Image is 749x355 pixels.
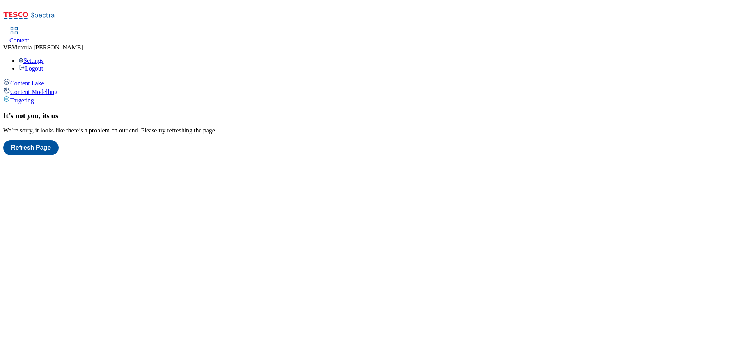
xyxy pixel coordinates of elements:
[10,88,57,95] span: Content Modelling
[12,44,83,51] span: Victoria [PERSON_NAME]
[3,127,746,134] p: We’re sorry, it looks like there’s a problem on our end. Please try refreshing the page.
[3,140,59,155] button: Refresh Page
[3,87,746,95] a: Content Modelling
[10,97,34,104] span: Targeting
[3,95,746,104] a: Targeting
[19,65,43,72] a: Logout
[19,57,44,64] a: Settings
[3,78,746,87] a: Content Lake
[3,111,746,120] h1: It’s not you, its us
[9,37,29,44] span: Content
[10,80,44,87] span: Content Lake
[9,28,29,44] a: Content
[3,44,12,51] span: VB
